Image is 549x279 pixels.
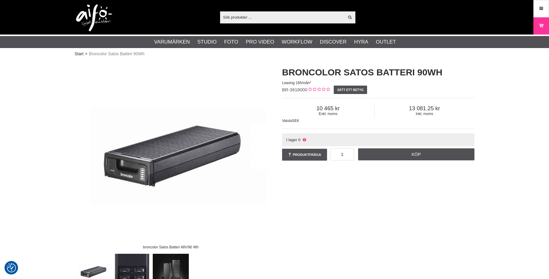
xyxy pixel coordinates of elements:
[282,81,311,85] span: Leasing 185/mån*
[376,38,396,46] a: Outlet
[307,87,330,93] div: Kundbetyg: 0
[358,148,475,160] a: Köp
[302,138,307,142] i: Ej i lager
[282,105,374,112] span: 10 465
[292,119,299,123] span: SEK
[282,38,312,46] a: Workflow
[320,38,347,46] a: Discover
[282,87,307,92] span: BR-3618000
[220,13,344,22] input: Sök produkter ...
[375,105,474,112] span: 13 081.25
[334,86,367,94] a: Sätt ett betyg
[138,242,204,252] div: broncolor Satos Batteri 48V/90 Wh
[298,138,300,142] span: 0
[7,263,16,272] img: Revisit consent button
[282,119,292,123] span: Valuta
[224,38,238,46] a: Foto
[286,138,297,142] span: I lager
[375,112,474,116] span: Inkl. moms
[7,262,16,273] button: Samtyckesinställningar
[75,51,84,57] a: Start
[85,51,87,57] span: >
[354,38,368,46] a: Hyra
[282,149,327,161] a: Produktfråga
[75,60,267,252] img: broncolor Satos Batteri 48V/90 Wh
[197,38,216,46] a: Studio
[89,51,144,57] span: Broncolor Satos Batteri 90Wh
[154,38,190,46] a: Varumärken
[76,5,112,32] img: logo.png
[282,112,374,116] span: Exkl. moms
[282,66,474,79] h1: Broncolor Satos Batteri 90Wh
[246,38,274,46] a: Pro Video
